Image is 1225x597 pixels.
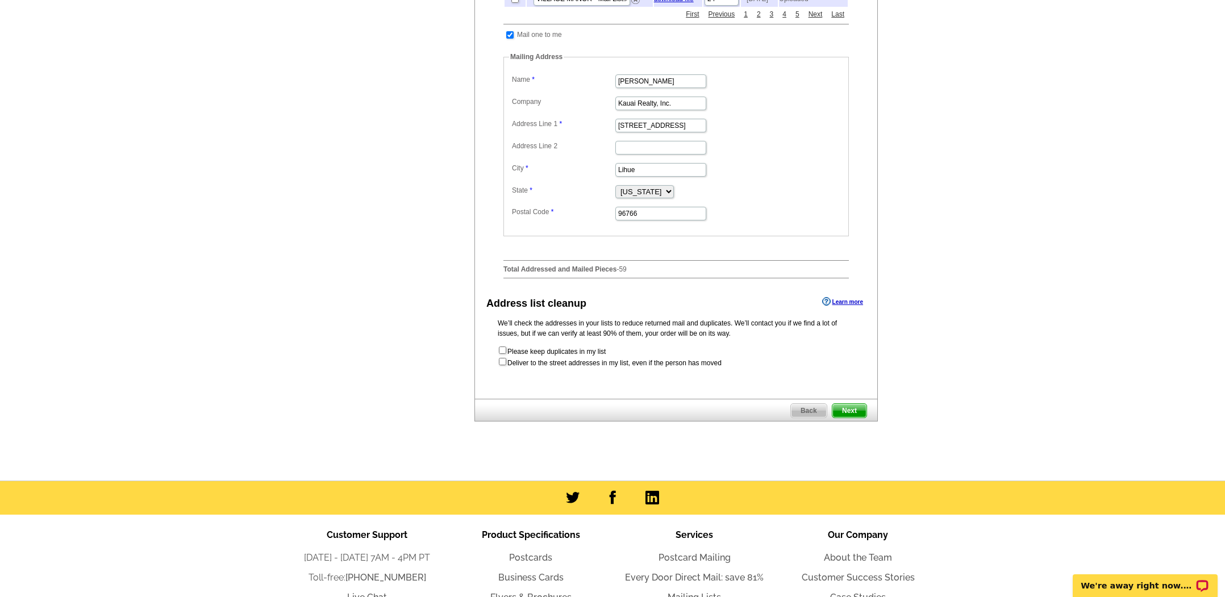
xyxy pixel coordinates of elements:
[806,9,826,19] a: Next
[832,404,866,418] span: Next
[512,74,614,85] label: Name
[741,9,751,19] a: 1
[676,529,713,540] span: Services
[822,297,863,306] a: Learn more
[285,571,449,585] li: Toll-free:
[790,403,827,418] a: Back
[706,9,738,19] a: Previous
[512,207,614,217] label: Postal Code
[828,9,847,19] a: Last
[512,163,614,173] label: City
[791,404,827,418] span: Back
[509,552,552,563] a: Postcards
[802,572,915,583] a: Customer Success Stories
[345,572,426,583] a: [PHONE_NUMBER]
[828,529,888,540] span: Our Company
[498,572,564,583] a: Business Cards
[780,9,789,19] a: 4
[512,119,614,129] label: Address Line 1
[512,141,614,151] label: Address Line 2
[486,296,586,311] div: Address list cleanup
[659,552,731,563] a: Postcard Mailing
[509,52,564,62] legend: Mailing Address
[503,265,616,273] strong: Total Addressed and Mailed Pieces
[516,29,562,40] td: Mail one to me
[327,529,407,540] span: Customer Support
[285,551,449,565] li: [DATE] - [DATE] 7AM - 4PM PT
[824,552,892,563] a: About the Team
[683,9,702,19] a: First
[619,265,626,273] span: 59
[625,572,764,583] a: Every Door Direct Mail: save 81%
[1065,561,1225,597] iframe: LiveChat chat widget
[482,529,580,540] span: Product Specifications
[512,97,614,107] label: Company
[767,9,777,19] a: 3
[512,185,614,195] label: State
[498,318,855,339] p: We’ll check the addresses in your lists to reduce returned mail and duplicates. We’ll contact you...
[754,9,764,19] a: 2
[793,9,802,19] a: 5
[498,345,855,368] form: Please keep duplicates in my list Deliver to the street addresses in my list, even if the person ...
